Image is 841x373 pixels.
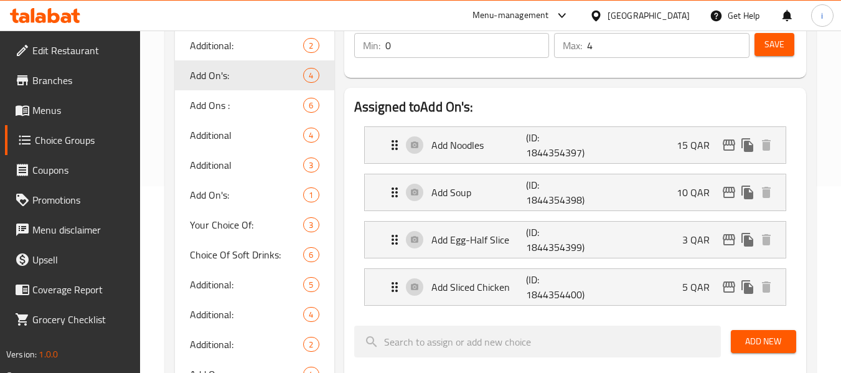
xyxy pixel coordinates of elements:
[738,230,757,249] button: duplicate
[754,33,794,56] button: Save
[304,279,318,291] span: 5
[764,37,784,52] span: Save
[32,252,131,267] span: Upsell
[304,70,318,82] span: 4
[431,232,527,247] p: Add Egg-Half Slice
[5,65,141,95] a: Branches
[354,326,721,357] input: search
[526,130,590,160] p: (ID: 1844354397)
[303,187,319,202] div: Choices
[354,263,796,311] li: Expand
[303,128,319,143] div: Choices
[738,136,757,154] button: duplicate
[303,247,319,262] div: Choices
[304,130,318,141] span: 4
[365,269,786,305] div: Expand
[365,127,786,163] div: Expand
[5,125,141,155] a: Choice Groups
[35,133,131,148] span: Choice Groups
[682,232,720,247] p: 3 QAR
[303,337,319,352] div: Choices
[720,230,738,249] button: edit
[526,272,590,302] p: (ID: 1844354400)
[304,219,318,231] span: 3
[5,215,141,245] a: Menu disclaimer
[738,278,757,296] button: duplicate
[39,346,58,362] span: 1.0.0
[304,40,318,52] span: 2
[757,278,776,296] button: delete
[304,309,318,321] span: 4
[5,245,141,275] a: Upsell
[526,225,590,255] p: (ID: 1844354399)
[190,307,303,322] span: Additional:
[431,280,527,295] p: Add Sliced Chicken
[354,98,796,116] h2: Assigned to Add On's:
[720,278,738,296] button: edit
[303,98,319,113] div: Choices
[175,90,334,120] div: Add Ons :6
[175,210,334,240] div: Your Choice Of:3
[32,43,131,58] span: Edit Restaurant
[32,282,131,297] span: Coverage Report
[354,216,796,263] li: Expand
[5,305,141,334] a: Grocery Checklist
[32,222,131,237] span: Menu disclaimer
[682,280,720,295] p: 5 QAR
[303,38,319,53] div: Choices
[431,138,527,153] p: Add Noodles
[190,38,303,53] span: Additional:
[5,185,141,215] a: Promotions
[190,217,303,232] span: Your Choice Of:
[303,217,319,232] div: Choices
[608,9,690,22] div: [GEOGRAPHIC_DATA]
[354,169,796,216] li: Expand
[32,312,131,327] span: Grocery Checklist
[32,192,131,207] span: Promotions
[365,222,786,258] div: Expand
[5,95,141,125] a: Menus
[354,121,796,169] li: Expand
[175,120,334,150] div: Additional4
[741,334,786,349] span: Add New
[190,68,303,83] span: Add On's:
[175,31,334,60] div: Additional:2
[304,159,318,171] span: 3
[303,307,319,322] div: Choices
[365,174,786,210] div: Expand
[5,35,141,65] a: Edit Restaurant
[32,103,131,118] span: Menus
[304,189,318,201] span: 1
[563,38,582,53] p: Max:
[304,339,318,351] span: 2
[190,158,303,172] span: Additional
[32,73,131,88] span: Branches
[190,187,303,202] span: Add On's:
[5,275,141,305] a: Coverage Report
[303,158,319,172] div: Choices
[303,68,319,83] div: Choices
[720,183,738,202] button: edit
[757,136,776,154] button: delete
[190,98,303,113] span: Add Ons :
[303,277,319,292] div: Choices
[677,185,720,200] p: 10 QAR
[304,249,318,261] span: 6
[731,330,796,353] button: Add New
[431,185,527,200] p: Add Soup
[175,300,334,329] div: Additional:4
[175,180,334,210] div: Add On's:1
[190,247,303,262] span: Choice Of Soft Drinks:
[526,177,590,207] p: (ID: 1844354398)
[190,128,303,143] span: Additional
[190,337,303,352] span: Additional:
[757,183,776,202] button: delete
[175,60,334,90] div: Add On's:4
[757,230,776,249] button: delete
[5,155,141,185] a: Coupons
[6,346,37,362] span: Version:
[472,8,549,23] div: Menu-management
[304,100,318,111] span: 6
[738,183,757,202] button: duplicate
[821,9,823,22] span: i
